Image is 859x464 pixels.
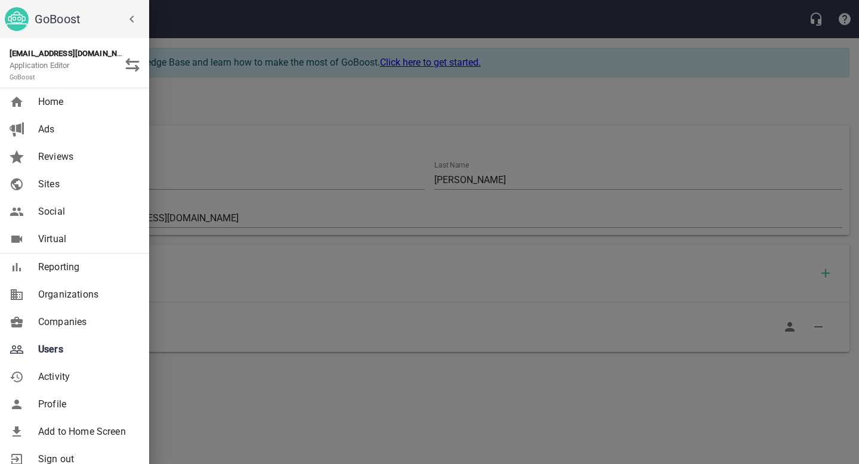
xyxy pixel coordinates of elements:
small: GoBoost [10,73,35,81]
span: Reviews [38,150,135,164]
span: Virtual [38,232,135,246]
h6: GoBoost [35,10,144,29]
span: Users [38,342,135,357]
span: Sites [38,177,135,191]
span: Reporting [38,260,135,274]
span: Companies [38,315,135,329]
span: Home [38,95,135,109]
button: Switch Role [118,51,147,79]
span: Activity [38,370,135,384]
strong: [EMAIL_ADDRESS][DOMAIN_NAME] [10,49,135,58]
span: Ads [38,122,135,137]
span: Profile [38,397,135,412]
span: Organizations [38,287,135,302]
img: go_boost_head.png [5,7,29,31]
span: Application Editor [10,61,70,82]
span: Add to Home Screen [38,425,135,439]
span: Social [38,205,135,219]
